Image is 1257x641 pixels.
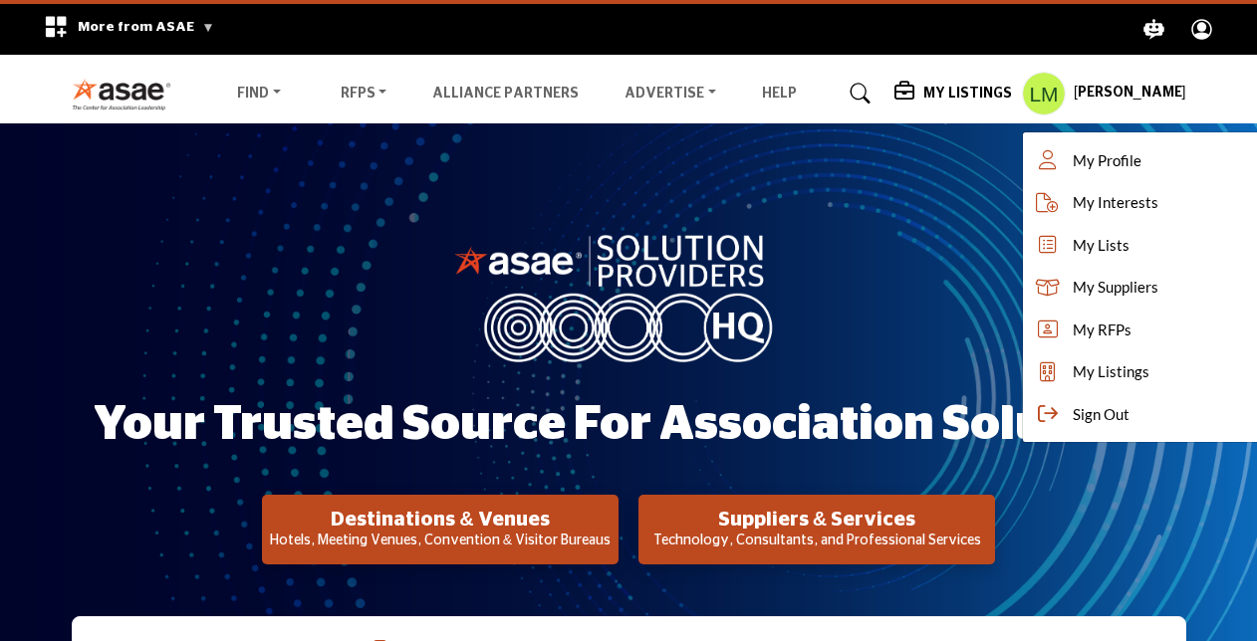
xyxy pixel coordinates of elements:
a: Search [831,78,883,109]
a: Find [223,80,295,107]
a: Help [762,87,797,101]
h5: [PERSON_NAME] [1074,84,1186,104]
h2: Destinations & Venues [268,508,613,532]
h5: My Listings [923,85,1012,103]
button: Destinations & Venues Hotels, Meeting Venues, Convention & Visitor Bureaus [262,495,619,564]
p: Technology, Consultants, and Professional Services [644,532,989,551]
button: Show hide supplier dropdown [1022,72,1066,115]
div: My Listings [894,82,1012,106]
a: Alliance Partners [432,87,579,101]
a: Advertise [611,80,730,107]
div: More from ASAE [31,4,227,55]
span: My Profile [1073,149,1141,172]
span: My Suppliers [1073,276,1158,299]
h1: Your Trusted Source for Association Solutions [94,394,1164,456]
a: RFPs [327,80,401,107]
h2: Suppliers & Services [644,508,989,532]
span: My Listings [1073,360,1149,383]
img: Site Logo [72,78,182,110]
span: My Interests [1073,191,1158,214]
button: Suppliers & Services Technology, Consultants, and Professional Services [638,495,995,564]
span: My RFPs [1073,319,1131,341]
span: Sign Out [1073,403,1130,426]
span: More from ASAE [78,20,214,34]
img: image [454,230,803,361]
span: My Lists [1073,234,1130,257]
p: Hotels, Meeting Venues, Convention & Visitor Bureaus [268,532,613,551]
